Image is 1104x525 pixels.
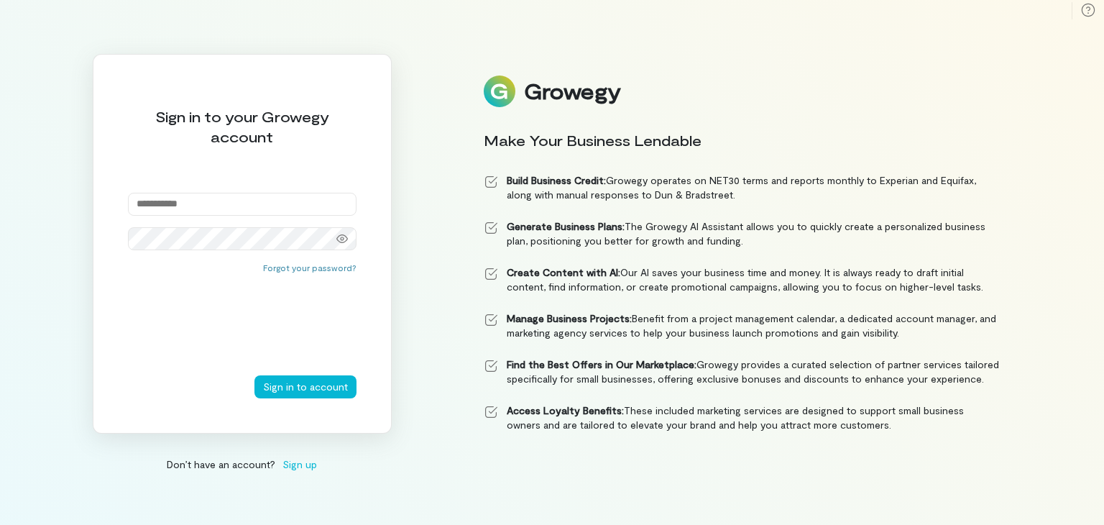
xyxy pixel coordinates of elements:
[484,219,1000,248] li: The Growegy AI Assistant allows you to quickly create a personalized business plan, positioning y...
[282,457,317,472] span: Sign up
[524,79,620,104] div: Growegy
[484,357,1000,386] li: Growegy provides a curated selection of partner services tailored specifically for small business...
[507,312,632,324] strong: Manage Business Projects:
[507,358,696,370] strong: Find the Best Offers in Our Marketplace:
[93,457,392,472] div: Don’t have an account?
[484,403,1000,432] li: These included marketing services are designed to support small business owners and are tailored ...
[507,220,625,232] strong: Generate Business Plans:
[484,130,1000,150] div: Make Your Business Lendable
[507,174,606,186] strong: Build Business Credit:
[254,375,356,398] button: Sign in to account
[484,76,515,107] img: Logo
[484,173,1000,202] li: Growegy operates on NET30 terms and reports monthly to Experian and Equifax, along with manual re...
[507,266,620,278] strong: Create Content with AI:
[484,265,1000,294] li: Our AI saves your business time and money. It is always ready to draft initial content, find info...
[263,262,356,273] button: Forgot your password?
[484,311,1000,340] li: Benefit from a project management calendar, a dedicated account manager, and marketing agency ser...
[507,404,624,416] strong: Access Loyalty Benefits:
[128,106,356,147] div: Sign in to your Growegy account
